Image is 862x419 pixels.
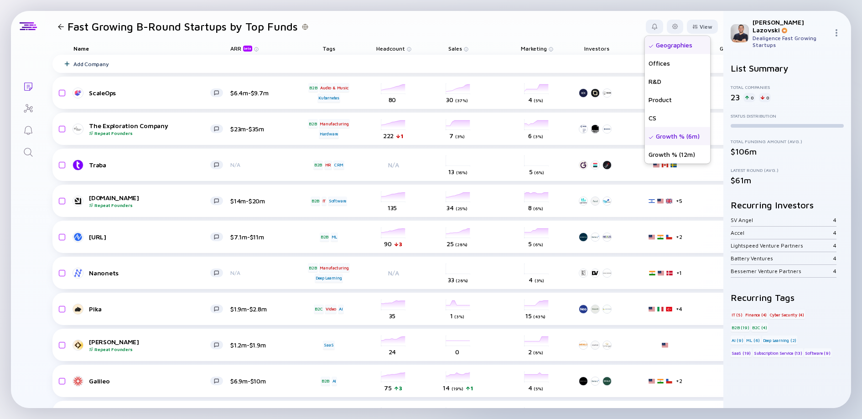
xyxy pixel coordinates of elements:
div: Subscription Service (13) [753,348,803,357]
div: Traba [89,161,210,169]
div: B2C (4) [751,323,768,332]
img: India Flag [657,379,664,383]
div: N/A [230,269,290,276]
div: + 2 [676,233,681,240]
img: Selected [649,43,654,49]
a: Lists [11,75,45,97]
div: B2B [308,83,318,92]
div: ScaleOps [89,89,210,97]
div: [DOMAIN_NAME] [89,194,210,208]
div: Galileo [89,377,210,385]
img: Türkiye Flag [665,307,673,311]
img: Adam Profile Picture [731,24,749,42]
img: United States Flag [661,343,669,347]
a: Pika [73,304,230,315]
div: Manufacturing [319,119,349,128]
img: Denmark Flag [666,271,673,275]
div: Growth % (6m) [645,127,711,145]
div: N/A [368,152,419,177]
div: IT (5) [731,310,743,319]
a: Traba [73,160,230,171]
a: Investor Map [11,97,45,119]
div: N/A [368,260,419,285]
a: [URL] [73,232,230,243]
span: Marketing [521,45,547,52]
div: + 5 [676,197,681,204]
div: AI [338,305,344,314]
div: ML [331,233,338,242]
img: Selected [649,134,654,140]
h1: Fast Growing B-Round Startups by Top Funds [68,20,298,33]
div: B2B [313,160,323,170]
div: $6.9m-$10m [230,377,290,385]
div: 0 [743,93,755,102]
div: Total Funding Amount (Avg.) [731,139,844,144]
div: 29.67% [713,269,772,277]
div: 35% [713,197,772,205]
div: Battery Ventures [731,255,833,262]
div: Repeat Founders [89,202,210,208]
img: India Flag [657,235,664,239]
div: Nanonets [89,269,210,277]
div: Latest Round (Avg.) [731,167,844,173]
div: N/A [230,161,290,168]
a: [DOMAIN_NAME]Repeat Founders [73,194,230,208]
span: Growth % (6m) [720,45,759,52]
div: SV Angel [731,217,833,223]
div: Add Company [73,61,109,67]
div: 29.63% [713,305,772,313]
a: [PERSON_NAME]Repeat Founders [73,338,230,352]
button: View [687,20,718,34]
a: Reminders [11,119,45,140]
div: $7.1m-$11m [230,233,290,241]
a: ScaleOps [73,88,230,98]
div: $1.9m-$2.8m [230,305,290,313]
div: Investors [576,42,617,55]
div: Manufacturing [319,263,349,272]
div: [PERSON_NAME] Lazovski [753,18,829,34]
div: IT [322,197,327,206]
div: $61m [731,176,844,185]
div: B2B [308,263,317,272]
img: United States Flag [657,199,664,203]
div: ARR [230,45,254,52]
div: AI [332,377,338,386]
div: AI (9) [731,336,744,345]
span: Headcount [376,45,405,52]
div: 0 [759,93,771,102]
img: Israel Flag [648,199,655,203]
div: B2B (19) [731,323,750,332]
div: B2B [311,197,320,206]
img: Menu [833,29,840,36]
div: B2B [320,233,329,242]
img: United States Flag [648,235,655,239]
div: Accel [731,229,833,236]
img: United Kingdom Flag [665,199,673,203]
div: Hardware [319,129,339,139]
div: $6.4m-$9.7m [230,89,290,97]
div: HR [324,160,332,170]
h2: List Summary [731,63,844,73]
div: Video [325,305,337,314]
h2: Recurring Investors [731,200,844,210]
div: CS [645,109,711,127]
div: Repeat Founders [89,130,210,136]
div: Kubernetes [317,93,340,103]
a: Galileo [73,376,230,387]
div: 4 [833,268,836,274]
div: $1.2m-$1.9m [230,341,290,349]
div: + 2 [676,378,681,384]
div: Dealigence Fast Growing Startups [753,35,829,48]
div: beta [243,46,252,52]
div: B2B [321,377,330,386]
div: Software (9) [804,348,831,357]
div: $106m [731,147,844,156]
div: Audio & Music [319,83,349,92]
div: Offices [645,54,711,72]
div: B2C [314,305,323,314]
div: [URL] [89,233,210,241]
div: 4 [833,229,836,236]
img: United States Flag [648,379,655,383]
div: 23 [731,93,740,102]
div: $14m-$20m [230,197,290,205]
